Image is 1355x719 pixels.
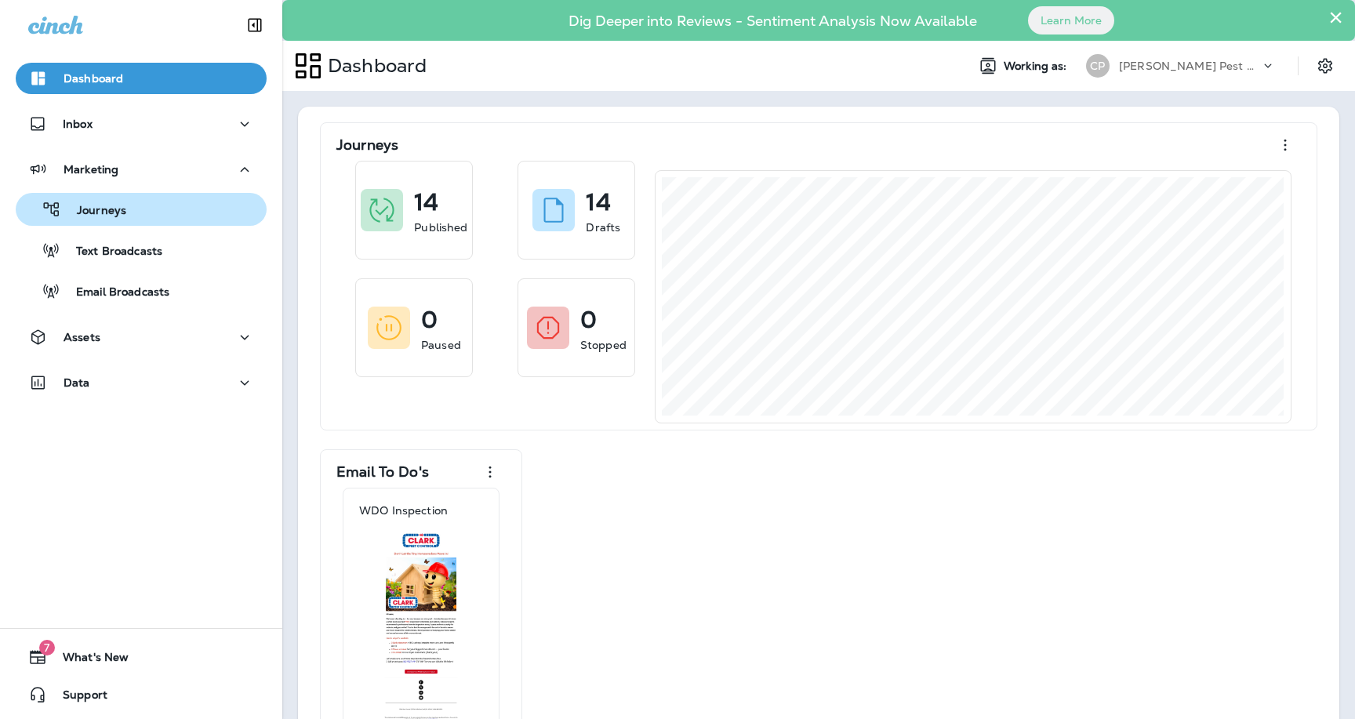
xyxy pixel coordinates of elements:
[336,137,398,153] p: Journeys
[336,464,429,480] p: Email To Do's
[421,312,438,328] p: 0
[64,331,100,343] p: Assets
[47,688,107,707] span: Support
[64,376,90,389] p: Data
[47,651,129,670] span: What's New
[1004,60,1070,73] span: Working as:
[580,312,597,328] p: 0
[586,194,610,210] p: 14
[16,321,267,353] button: Assets
[1328,5,1343,30] button: Close
[414,220,467,235] p: Published
[421,337,461,353] p: Paused
[60,245,162,260] p: Text Broadcasts
[16,679,267,710] button: Support
[321,54,427,78] p: Dashboard
[64,72,123,85] p: Dashboard
[523,19,1023,24] p: Dig Deeper into Reviews - Sentiment Analysis Now Available
[63,118,93,130] p: Inbox
[16,63,267,94] button: Dashboard
[233,9,277,41] button: Collapse Sidebar
[16,154,267,185] button: Marketing
[1086,54,1110,78] div: CP
[414,194,438,210] p: 14
[580,337,627,353] p: Stopped
[16,193,267,226] button: Journeys
[16,641,267,673] button: 7What's New
[39,640,55,655] span: 7
[16,234,267,267] button: Text Broadcasts
[1119,60,1260,72] p: [PERSON_NAME] Pest Control
[1028,6,1114,34] button: Learn More
[359,504,448,517] p: WDO Inspection
[64,163,118,176] p: Marketing
[586,220,620,235] p: Drafts
[1311,52,1339,80] button: Settings
[16,274,267,307] button: Email Broadcasts
[60,285,169,300] p: Email Broadcasts
[16,367,267,398] button: Data
[61,204,126,219] p: Journeys
[16,108,267,140] button: Inbox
